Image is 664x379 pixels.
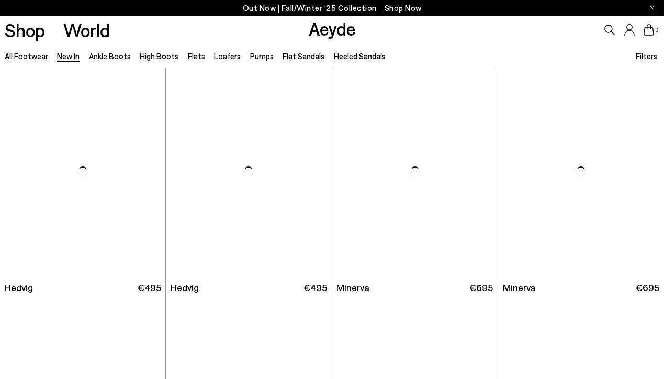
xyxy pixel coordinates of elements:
[303,281,327,294] span: €495
[385,3,422,13] span: Navigate to /collections/new-in
[250,51,274,61] a: Pumps
[5,51,48,61] a: All Footwear
[332,68,498,276] img: Minerva High Cowboy Boots
[63,21,110,39] a: World
[138,281,161,294] span: €495
[188,51,205,61] a: Flats
[309,17,356,39] a: Aeyde
[171,281,199,294] span: Hedvig
[498,276,664,299] a: Minerva €695
[57,51,80,61] a: New In
[469,281,493,294] span: €695
[332,276,498,299] a: Minerva €695
[636,51,657,61] span: Filters
[498,68,664,276] img: Minerva High Cowboy Boots
[166,68,331,276] img: Hedvig Cowboy Ankle Boots
[654,27,659,33] span: 0
[214,51,241,61] a: Loafers
[283,51,324,61] a: Flat Sandals
[336,281,369,294] span: Minerva
[503,281,536,294] span: Minerva
[334,51,386,61] a: Heeled Sandals
[5,21,45,39] a: Shop
[140,51,178,61] a: High Boots
[166,276,331,299] a: Hedvig €495
[89,51,131,61] a: Ankle Boots
[243,2,422,15] p: Out Now | Fall/Winter ‘25 Collection
[636,281,659,294] span: €695
[5,281,33,294] span: Hedvig
[644,24,654,36] a: 0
